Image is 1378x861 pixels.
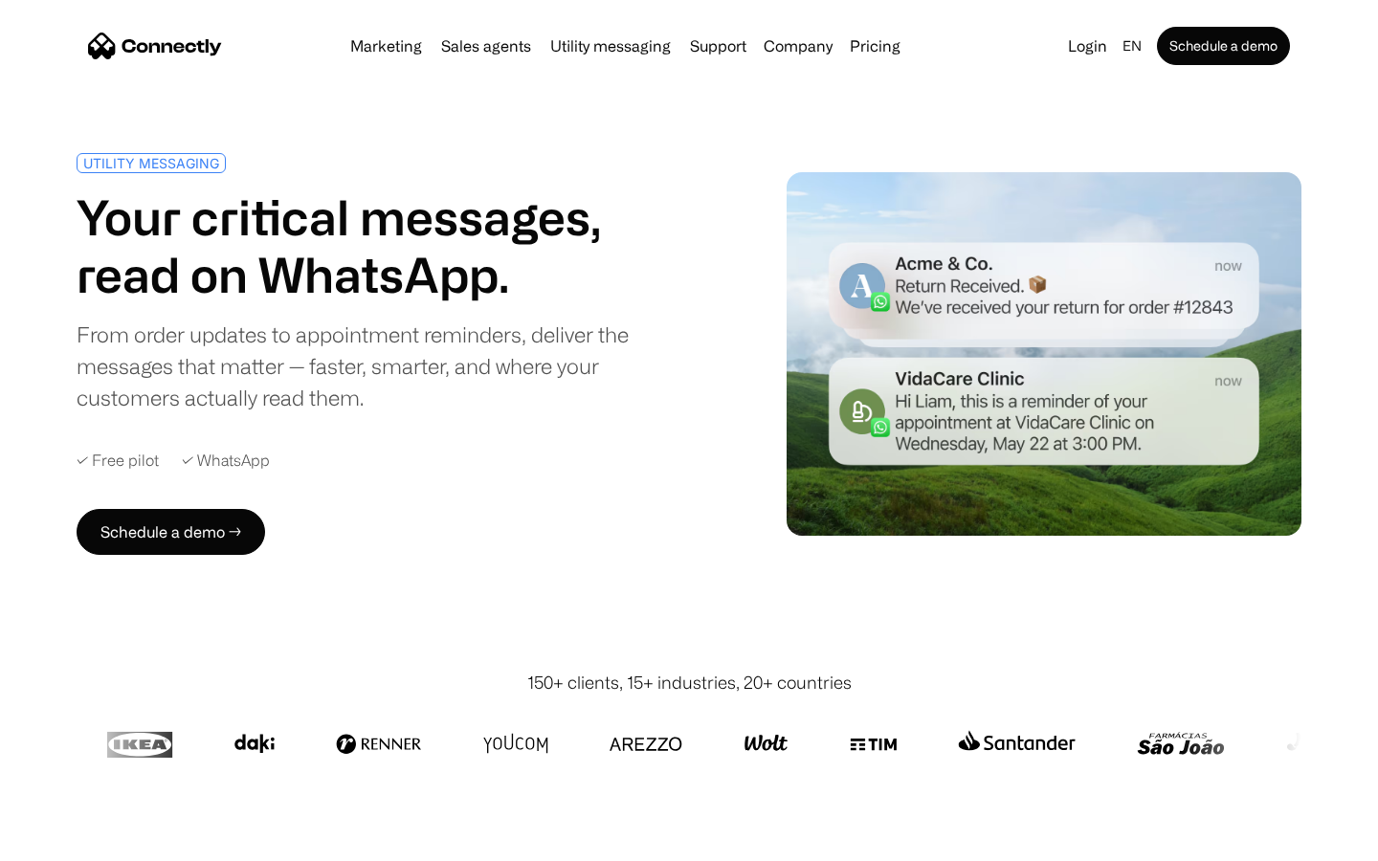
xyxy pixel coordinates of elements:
a: Utility messaging [543,38,678,54]
a: Sales agents [433,38,539,54]
a: Marketing [343,38,430,54]
div: en [1122,33,1142,59]
div: UTILITY MESSAGING [83,156,219,170]
h1: Your critical messages, read on WhatsApp. [77,188,681,303]
a: Schedule a demo → [77,509,265,555]
a: Login [1060,33,1115,59]
div: From order updates to appointment reminders, deliver the messages that matter — faster, smarter, ... [77,319,681,413]
div: ✓ WhatsApp [182,452,270,470]
a: Pricing [842,38,908,54]
div: 150+ clients, 15+ industries, 20+ countries [527,670,852,695]
ul: Language list [38,828,115,854]
div: ✓ Free pilot [77,452,159,470]
aside: Language selected: English [19,826,115,854]
div: Company [764,33,833,59]
a: Support [682,38,754,54]
a: Schedule a demo [1157,27,1290,65]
